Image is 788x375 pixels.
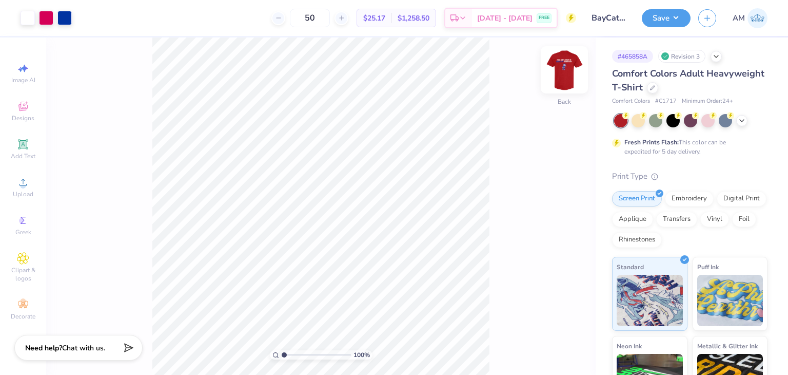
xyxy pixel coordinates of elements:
[656,212,697,227] div: Transfers
[732,212,756,227] div: Foil
[15,228,31,236] span: Greek
[700,212,729,227] div: Vinyl
[617,275,683,326] img: Standard
[733,8,767,28] a: AM
[11,152,35,160] span: Add Text
[398,13,429,24] span: $1,258.50
[62,343,105,353] span: Chat with us.
[682,97,733,106] span: Minimum Order: 24 +
[25,343,62,353] strong: Need help?
[617,341,642,351] span: Neon Ink
[624,138,751,156] div: This color can be expedited for 5 day delivery.
[11,76,35,84] span: Image AI
[697,341,758,351] span: Metallic & Glitter Ink
[11,312,35,321] span: Decorate
[13,190,33,198] span: Upload
[290,9,330,27] input: – –
[665,191,714,207] div: Embroidery
[624,138,679,146] strong: Fresh Prints Flash:
[539,14,549,22] span: FREE
[612,232,662,248] div: Rhinestones
[612,97,650,106] span: Comfort Colors
[612,191,662,207] div: Screen Print
[697,275,763,326] img: Puff Ink
[558,97,571,106] div: Back
[12,114,34,122] span: Designs
[658,50,705,63] div: Revision 3
[733,12,745,24] span: AM
[617,261,644,272] span: Standard
[655,97,677,106] span: # C1717
[612,212,653,227] div: Applique
[642,9,691,27] button: Save
[612,67,764,93] span: Comfort Colors Adult Heavyweight T-Shirt
[612,171,767,182] div: Print Type
[612,50,653,63] div: # 465858A
[747,8,767,28] img: Abhinav Mohan
[477,13,533,24] span: [DATE] - [DATE]
[353,350,370,360] span: 100 %
[717,191,766,207] div: Digital Print
[5,266,41,283] span: Clipart & logos
[363,13,385,24] span: $25.17
[544,49,585,90] img: Back
[697,261,719,272] span: Puff Ink
[584,8,634,28] input: Untitled Design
